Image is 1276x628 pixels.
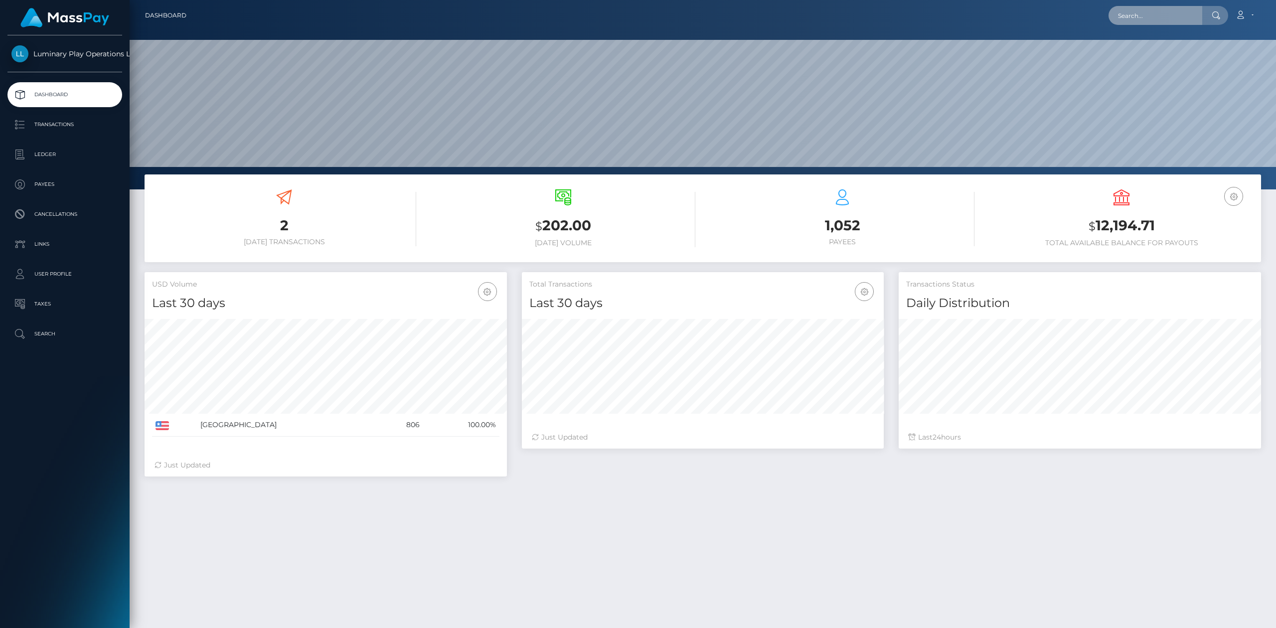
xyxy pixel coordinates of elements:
a: Search [7,321,122,346]
h3: 2 [152,216,416,235]
h3: 1,052 [710,216,974,235]
p: Search [11,326,118,341]
span: 24 [933,433,941,442]
a: Dashboard [145,5,186,26]
div: Just Updated [532,432,874,443]
h4: Last 30 days [152,295,499,312]
a: Ledger [7,142,122,167]
h6: Total Available Balance for Payouts [989,239,1254,247]
a: User Profile [7,262,122,287]
h4: Last 30 days [529,295,877,312]
h6: [DATE] Volume [431,239,695,247]
a: Transactions [7,112,122,137]
div: Last hours [909,432,1251,443]
a: Dashboard [7,82,122,107]
p: Cancellations [11,207,118,222]
a: Taxes [7,292,122,316]
h6: [DATE] Transactions [152,238,416,246]
small: $ [1089,219,1096,233]
h6: Payees [710,238,974,246]
p: Dashboard [11,87,118,102]
a: Payees [7,172,122,197]
h5: USD Volume [152,280,499,290]
p: Taxes [11,297,118,312]
p: Payees [11,177,118,192]
td: 100.00% [423,414,499,437]
td: 806 [378,414,423,437]
img: Luminary Play Operations Limited [11,45,28,62]
h5: Total Transactions [529,280,877,290]
a: Links [7,232,122,257]
p: User Profile [11,267,118,282]
h4: Daily Distribution [906,295,1254,312]
p: Ledger [11,147,118,162]
span: Luminary Play Operations Limited [7,49,122,58]
img: US.png [156,421,169,430]
h3: 12,194.71 [989,216,1254,236]
img: MassPay Logo [20,8,109,27]
td: [GEOGRAPHIC_DATA] [197,414,379,437]
input: Search... [1109,6,1202,25]
h5: Transactions Status [906,280,1254,290]
p: Transactions [11,117,118,132]
small: $ [535,219,542,233]
h3: 202.00 [431,216,695,236]
p: Links [11,237,118,252]
a: Cancellations [7,202,122,227]
div: Just Updated [155,460,497,471]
